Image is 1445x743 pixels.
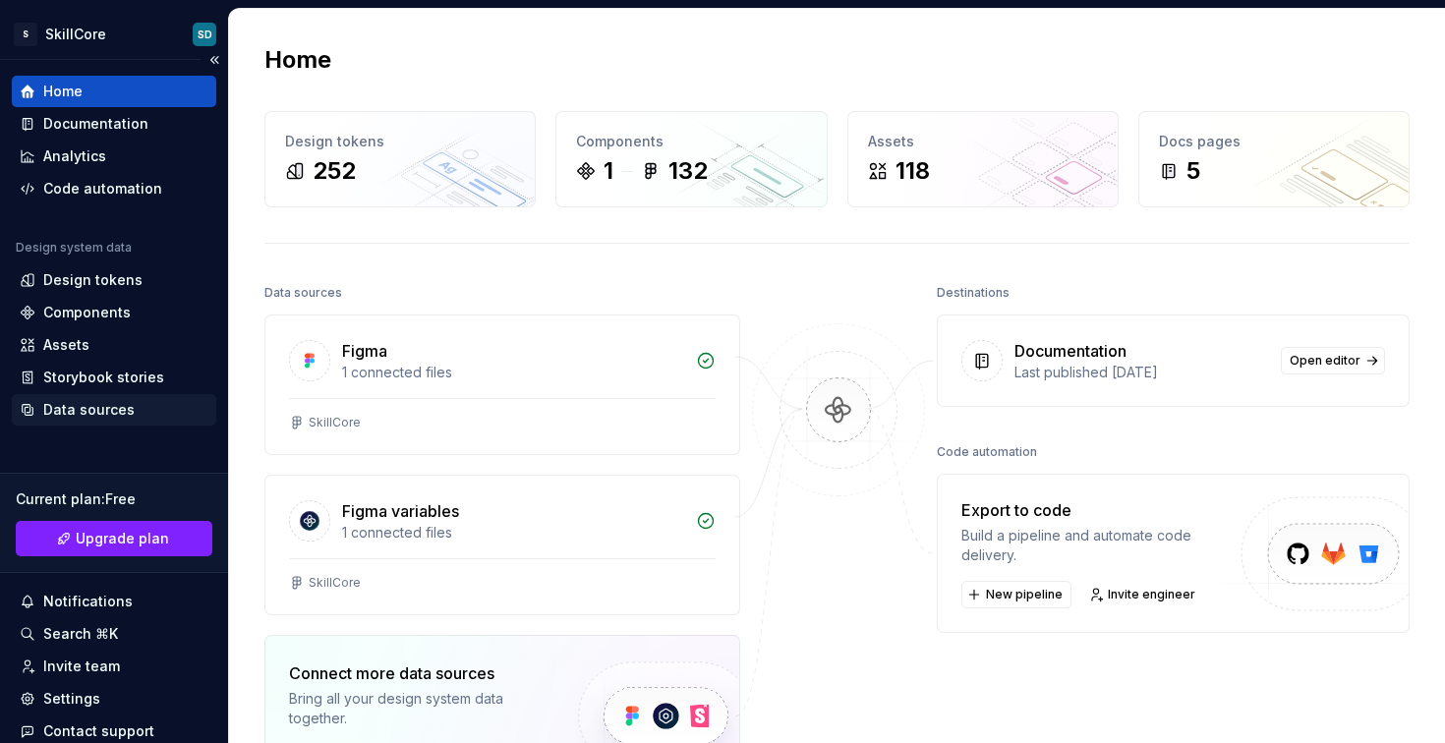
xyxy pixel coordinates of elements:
[1138,111,1410,207] a: Docs pages5
[12,76,216,107] a: Home
[43,368,164,387] div: Storybook stories
[264,111,536,207] a: Design tokens252
[12,108,216,140] a: Documentation
[342,363,684,382] div: 1 connected files
[1108,587,1195,602] span: Invite engineer
[45,25,106,44] div: SkillCore
[198,27,212,42] div: SD
[555,111,827,207] a: Components1132
[264,475,740,615] a: Figma variables1 connected filesSkillCore
[847,111,1119,207] a: Assets118
[16,240,132,256] div: Design system data
[961,581,1071,608] button: New pipeline
[1014,339,1127,363] div: Documentation
[201,46,228,74] button: Collapse sidebar
[43,303,131,322] div: Components
[43,146,106,166] div: Analytics
[896,155,930,187] div: 118
[12,362,216,393] a: Storybook stories
[43,335,89,355] div: Assets
[289,689,545,728] div: Bring all your design system data together.
[43,270,143,290] div: Design tokens
[868,132,1098,151] div: Assets
[76,529,169,548] span: Upgrade plan
[1083,581,1204,608] a: Invite engineer
[937,279,1010,307] div: Destinations
[12,173,216,204] a: Code automation
[289,661,545,685] div: Connect more data sources
[986,587,1063,602] span: New pipeline
[43,721,154,741] div: Contact support
[342,339,387,363] div: Figma
[43,179,162,199] div: Code automation
[1186,155,1200,187] div: 5
[12,264,216,296] a: Design tokens
[1281,347,1385,374] a: Open editor
[43,657,120,676] div: Invite team
[12,651,216,682] a: Invite team
[43,114,148,134] div: Documentation
[961,526,1240,565] div: Build a pipeline and automate code delivery.
[309,575,361,591] div: SkillCore
[264,314,740,455] a: Figma1 connected filesSkillCore
[43,624,118,644] div: Search ⌘K
[12,329,216,361] a: Assets
[12,618,216,650] button: Search ⌘K
[342,499,459,523] div: Figma variables
[12,141,216,172] a: Analytics
[12,297,216,328] a: Components
[12,394,216,426] a: Data sources
[285,132,515,151] div: Design tokens
[12,586,216,617] button: Notifications
[961,498,1240,522] div: Export to code
[14,23,37,46] div: S
[576,132,806,151] div: Components
[604,155,613,187] div: 1
[12,683,216,714] a: Settings
[309,415,361,430] div: SkillCore
[1290,353,1360,369] span: Open editor
[16,521,212,556] a: Upgrade plan
[313,155,356,187] div: 252
[668,155,708,187] div: 132
[937,438,1037,466] div: Code automation
[4,13,224,55] button: SSkillCoreSD
[264,44,331,76] h2: Home
[1014,363,1269,382] div: Last published [DATE]
[43,82,83,101] div: Home
[43,592,133,611] div: Notifications
[16,489,212,509] div: Current plan : Free
[43,400,135,420] div: Data sources
[43,689,100,709] div: Settings
[264,279,342,307] div: Data sources
[1159,132,1389,151] div: Docs pages
[342,523,684,543] div: 1 connected files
